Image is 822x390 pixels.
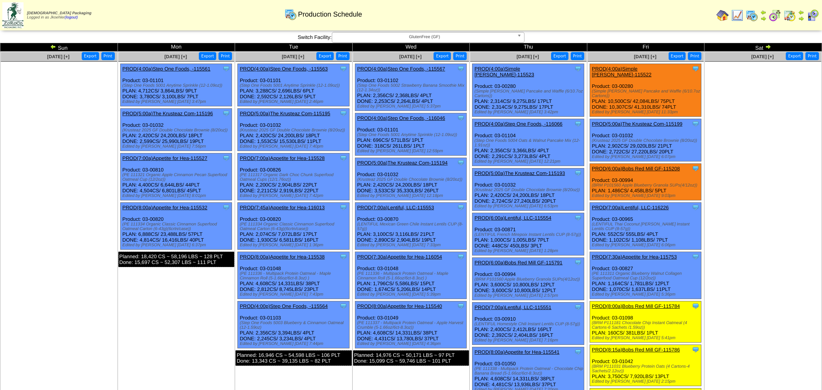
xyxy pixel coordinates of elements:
[587,43,704,52] td: Fri
[769,9,781,22] img: calendarblend.gif
[340,154,347,162] img: Tooltip
[399,54,422,59] span: [DATE] [+]
[238,64,350,106] div: Product: 03-01101 PLAN: 3,288CS / 2,696LBS / 6PLT DONE: 2,592CS / 2,126LBS / 5PLT
[240,254,324,260] a: PROD(8:00a)Appetite for Hea-115538
[357,133,467,137] div: (Step One Foods 5001 Anytime Sprinkle (12-1.09oz))
[472,168,584,211] div: Product: 03-01032 PLAN: 2,420CS / 24,200LBS / 18PLT DONE: 2,724CS / 27,240LBS / 20PLT
[340,302,347,310] img: Tooltip
[123,155,207,161] a: PROD(7:00a)Appetite for Hea-115527
[692,120,699,128] img: Tooltip
[240,144,349,149] div: Edited by [PERSON_NAME] [DATE] 7:40pm
[592,89,701,98] div: (Simple [PERSON_NAME] Pancake and Waffle (6/10.7oz Cartons))
[765,44,771,50] img: arrowright.gif
[27,11,91,20] span: Logged in as Jkoehler
[357,104,467,109] div: Edited by [PERSON_NAME] [DATE] 5:37pm
[123,193,232,198] div: Edited by [PERSON_NAME] [DATE] 8:01pm
[574,214,582,222] img: Tooltip
[592,364,701,373] div: (BRM P111031 Blueberry Protein Oats (4 Cartons-4 Sachets/2.12oz))
[474,293,584,298] div: Edited by [PERSON_NAME] [DATE] 2:57pm
[238,109,350,151] div: Product: 03-01032 PLAN: 2,420CS / 24,200LBS / 18PLT DONE: 1,553CS / 15,530LBS / 11PLT
[474,121,562,127] a: PROD(4:00a)Step One Foods, -116066
[692,253,699,261] img: Tooltip
[238,203,350,250] div: Product: 03-00820 PLAN: 2,074CS / 7,072LBS / 17PLT DONE: 1,930CS / 6,581LBS / 16PLT
[688,52,701,60] button: Print
[590,203,701,250] div: Product: 03-00965 PLAN: 552CS / 555LBS / 4PLT DONE: 1,102CS / 1,108LBS / 7PLT
[222,203,230,211] img: Tooltip
[692,346,699,353] img: Tooltip
[704,43,822,52] td: Sat
[592,292,701,297] div: Edited by [PERSON_NAME] [DATE] 5:36pm
[453,52,467,60] button: Print
[240,292,349,297] div: Edited by [PERSON_NAME] [DATE] 7:43pm
[2,2,24,28] img: zoroco-logo-small.webp
[240,66,328,72] a: PROD(4:00a)Step One Foods, -115563
[592,243,701,247] div: Edited by [PERSON_NAME] [DATE] 6:06pm
[474,366,584,376] div: (PE 111338 - Multipack Protein Oatmeal - Chocolate Chip Banana Bread (5-1.66oz/6ct-8.3oz))
[298,10,362,18] span: Production Schedule
[284,8,297,20] img: calendarprod.gif
[357,303,442,309] a: PROD(8:00a)Appetite for Hea-115540
[592,121,682,127] a: PROD(5:00a)The Krusteaz Com-115199
[282,54,304,59] a: [DATE] [+]
[634,54,656,59] span: [DATE] [+]
[165,54,187,59] a: [DATE] [+]
[592,271,701,281] div: (PE 111311 Organic Blueberry Walnut Collagen Superfood Oatmeal Cup (12/2oz))
[472,213,584,256] div: Product: 03-00871 PLAN: 1,000CS / 1,005LBS / 7PLT DONE: 448CS / 450LBS / 3PLT
[474,89,584,98] div: (Simple [PERSON_NAME] Pancake and Waffle (6/10.7oz Cartons))
[751,54,774,59] a: [DATE] [+]
[571,52,584,60] button: Print
[240,205,324,210] a: PROD(7:45a)Appetite for Hea-116013
[357,292,467,297] div: Edited by [PERSON_NAME] [DATE] 5:39pm
[357,271,467,281] div: (PE 111336 - Multipack Protein Oatmeal - Maple Cinnamon Roll (5-1.66oz/6ct-8.3oz) )
[783,9,796,22] img: calendarinout.gif
[592,205,669,210] a: PROD(7:00a)Lentiful, LLC-116226
[592,183,701,188] div: (BRM P101560 Apple Blueberry Granola SUPs(4/12oz))
[123,173,232,182] div: (PE 111321 Organic Apple Cinnamon Pecan Superfood Oatmeal Cup (12/2oz))
[357,149,467,153] div: Edited by [PERSON_NAME] [DATE] 12:59pm
[357,66,445,72] a: PROD(4:00a)Step One Foods, -115567
[336,52,350,60] button: Print
[457,302,465,310] img: Tooltip
[470,43,587,52] td: Thu
[340,253,347,261] img: Tooltip
[574,169,582,177] img: Tooltip
[592,110,701,114] div: Edited by [PERSON_NAME] [DATE] 11:33pm
[352,43,470,52] td: Wed
[340,109,347,117] img: Tooltip
[240,111,330,116] a: PROD(5:00a)The Krusteaz Com-115195
[574,348,582,356] img: Tooltip
[357,205,434,210] a: PROD(7:00a)Lentiful, LLC-115553
[357,83,467,92] div: (Step One Foods 5002 Strawberry Banana Smoothie Mix (12-1.34oz))
[355,301,467,348] div: Product: 03-01049 PLAN: 4,608CS / 14,331LBS / 38PLT DONE: 4,431CS / 13,780LBS / 37PLT
[590,345,701,386] div: Product: 03-01042 PLAN: 3,750CS / 7,920LBS / 13PLT
[669,52,686,60] button: Export
[355,203,467,250] div: Product: 03-00870 PLAN: 3,100CS / 3,116LBS / 21PLT DONE: 2,890CS / 2,904LBS / 19PLT
[474,304,551,310] a: PROD(7:00a)Lentiful, LLC-115551
[357,177,467,182] div: (Krusteaz 2025 GF Double Chocolate Brownie (8/20oz))
[357,321,467,330] div: (PE 111337 - Multipack Protein Oatmeal - Apple Harvest Crumble (5-1.66oz/6ct-8.3oz))
[222,154,230,162] img: Tooltip
[692,302,699,310] img: Tooltip
[590,64,701,117] div: Product: 03-00280 PLAN: 10,500CS / 42,084LBS / 75PLT DONE: 10,307CS / 41,310LBS / 74PLT
[516,54,539,59] a: [DATE] [+]
[340,203,347,211] img: Tooltip
[472,64,584,117] div: Product: 03-00280 PLAN: 2,314CS / 9,275LBS / 17PLT DONE: 2,314CS / 9,275LBS / 17PLT
[123,144,232,149] div: Edited by [PERSON_NAME] [DATE] 7:56pm
[50,44,56,50] img: arrowleft.gif
[592,166,680,171] a: PROD(6:00a)Bobs Red Mill GF-115208
[474,66,534,77] a: PROD(4:00a)Simple [PERSON_NAME]-115523
[592,379,701,384] div: Edited by [PERSON_NAME] [DATE] 2:15pm
[457,159,465,166] img: Tooltip
[240,321,349,330] div: (Step One Foods 5003 Blueberry & Cinnamon Oatmeal (12-1.59oz)
[240,193,349,198] div: Edited by [PERSON_NAME] [DATE] 7:42pm
[123,128,232,133] div: (Krusteaz 2025 GF Double Chocolate Brownie (8/20oz))
[357,115,445,121] a: PROD(4:00a)Step One Foods, -116046
[357,254,442,260] a: PROD(7:30a)Appetite for Hea-116054
[357,193,467,198] div: Edited by [PERSON_NAME] [DATE] 12:18pm
[235,43,353,52] td: Tue
[805,52,819,60] button: Print
[474,249,584,253] div: Edited by [PERSON_NAME] [DATE] 1:28pm
[472,119,584,166] div: Product: 03-01104 PLAN: 2,356CS / 3,366LBS / 4PLT DONE: 2,291CS / 3,273LBS / 4PLT
[798,15,804,22] img: arrowright.gif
